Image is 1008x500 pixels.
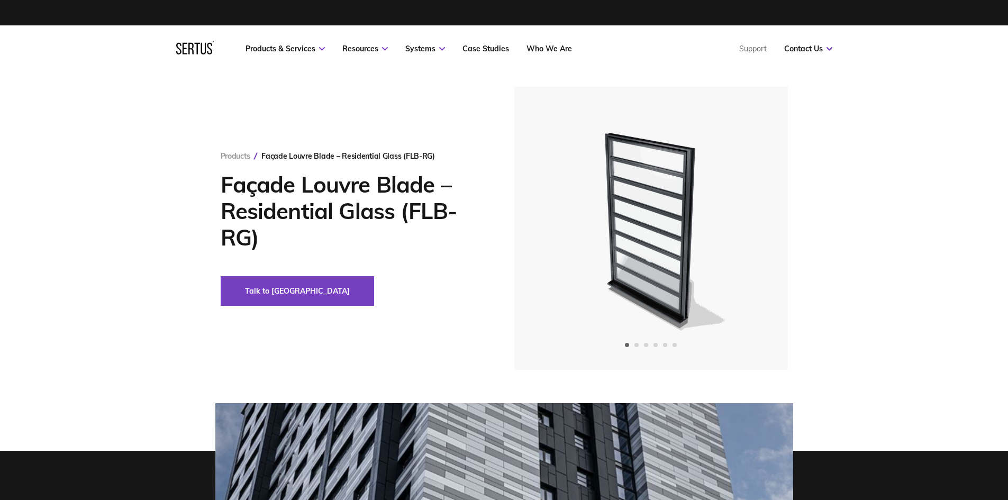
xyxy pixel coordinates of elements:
span: Go to slide 2 [634,343,639,347]
a: Resources [342,44,388,53]
iframe: Chat Widget [818,377,1008,500]
a: Products & Services [246,44,325,53]
a: Support [739,44,767,53]
a: Case Studies [462,44,509,53]
span: Go to slide 4 [653,343,658,347]
span: Go to slide 5 [663,343,667,347]
a: Products [221,151,250,161]
a: Systems [405,44,445,53]
h1: Façade Louvre Blade – Residential Glass (FLB-RG) [221,171,483,251]
a: Contact Us [784,44,832,53]
span: Go to slide 6 [673,343,677,347]
button: Talk to [GEOGRAPHIC_DATA] [221,276,374,306]
span: Go to slide 3 [644,343,648,347]
a: Who We Are [526,44,572,53]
